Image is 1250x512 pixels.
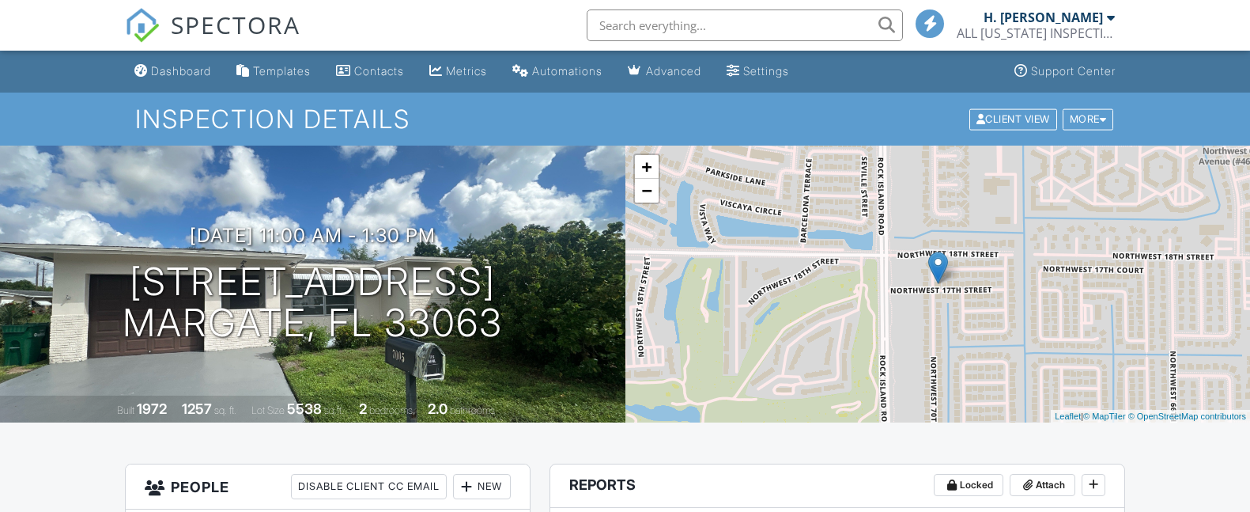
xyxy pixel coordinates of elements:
div: Contacts [354,64,404,78]
a: Dashboard [128,57,217,86]
span: bedrooms [369,404,413,416]
span: sq. ft. [214,404,236,416]
div: Support Center [1031,64,1116,78]
div: 1257 [182,400,212,417]
a: Leaflet [1055,411,1081,421]
div: H. [PERSON_NAME] [984,9,1103,25]
a: Zoom out [635,179,659,203]
a: © MapTiler [1083,411,1126,421]
h1: [STREET_ADDRESS] Margate, FL 33063 [123,261,503,345]
a: © OpenStreetMap contributors [1128,411,1246,421]
a: Templates [230,57,317,86]
span: sq.ft. [324,404,344,416]
a: Advanced [621,57,708,86]
a: Automations (Basic) [506,57,609,86]
div: | [1051,410,1250,423]
div: 1972 [137,400,167,417]
a: Settings [720,57,795,86]
div: Automations [532,64,602,78]
div: Advanced [646,64,701,78]
span: bathrooms [450,404,495,416]
span: Built [117,404,134,416]
a: Metrics [423,57,493,86]
div: Metrics [446,64,487,78]
div: Dashboard [151,64,211,78]
a: Support Center [1008,57,1122,86]
div: More [1063,108,1114,130]
a: SPECTORA [125,21,300,55]
h1: Inspection Details [135,105,1115,133]
h3: People [126,465,530,510]
h3: [DATE] 11:00 am - 1:30 pm [190,225,436,246]
div: Client View [969,108,1057,130]
input: Search everything... [587,9,903,41]
a: Zoom in [635,155,659,179]
div: ALL FLORIDA INSPECTIONS & EXTERMINATING, INC. [957,25,1115,41]
div: Templates [253,64,311,78]
a: Client View [968,112,1061,124]
span: Lot Size [251,404,285,416]
div: 2 [359,400,367,417]
div: New [453,474,511,499]
a: Contacts [330,57,410,86]
div: Settings [743,64,789,78]
span: SPECTORA [171,8,300,41]
div: 2.0 [428,400,448,417]
img: The Best Home Inspection Software - Spectora [125,8,160,43]
div: Disable Client CC Email [291,474,447,499]
div: 5538 [287,400,322,417]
